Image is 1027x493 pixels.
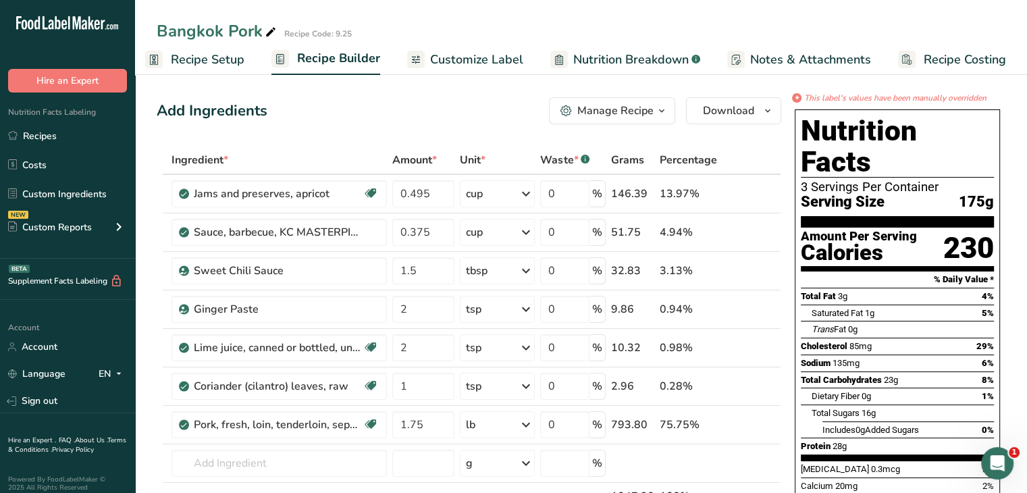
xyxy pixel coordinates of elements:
div: lb [466,417,475,433]
span: 6% [982,358,994,368]
span: Calcium [801,481,833,491]
span: 5% [982,308,994,318]
span: Dietary Fiber [812,391,860,401]
div: tsp [466,301,481,317]
span: Recipe Costing [924,51,1006,69]
div: Jams and preserves, apricot [194,186,363,202]
span: Total Sugars [812,408,860,418]
span: Protein [801,441,831,451]
a: Nutrition Breakdown [550,45,700,75]
div: tbsp [466,263,488,279]
span: 28g [833,441,847,451]
span: 0g [848,324,858,334]
div: Sauce, barbecue, KC MASTERPIECE, original [194,224,363,240]
div: Add Ingredients [157,100,267,122]
a: Language [8,362,65,386]
h1: Nutrition Facts [801,115,994,178]
span: Recipe Setup [171,51,244,69]
span: 135mg [833,358,860,368]
div: Coriander (cilantro) leaves, raw [194,378,363,394]
span: Includes Added Sugars [822,425,919,435]
a: Privacy Policy [52,445,94,455]
a: Recipe Setup [145,45,244,75]
span: Sodium [801,358,831,368]
section: % Daily Value * [801,271,994,288]
span: Total Fat [801,291,836,301]
div: Recipe Code: 9.25 [284,28,352,40]
span: 0g [862,391,871,401]
span: Notes & Attachments [750,51,871,69]
span: Total Carbohydrates [801,375,882,385]
i: Trans [812,324,834,334]
div: Amount Per Serving [801,230,917,243]
div: 75.75% [660,417,717,433]
a: FAQ . [59,436,75,445]
button: Manage Recipe [549,97,675,124]
div: 9.86 [611,301,654,317]
div: Manage Recipe [577,103,654,119]
span: Percentage [660,152,717,168]
button: Download [686,97,781,124]
span: 4% [982,291,994,301]
span: Ingredient [172,152,228,168]
div: 3.13% [660,263,717,279]
span: Customize Label [430,51,523,69]
span: 0g [855,425,865,435]
div: 793.80 [611,417,654,433]
div: 0.94% [660,301,717,317]
div: Ginger Paste [194,301,363,317]
span: 23g [884,375,898,385]
a: Hire an Expert . [8,436,56,445]
span: 16g [862,408,876,418]
div: cup [466,224,483,240]
span: 1 [1009,447,1020,458]
a: Customize Label [407,45,523,75]
div: 4.94% [660,224,717,240]
span: 8% [982,375,994,385]
a: Terms & Conditions . [8,436,126,455]
span: 1g [865,308,874,318]
div: Custom Reports [8,220,92,234]
div: Calories [801,243,917,263]
div: Powered By FoodLabelMaker © 2025 All Rights Reserved [8,475,127,492]
div: Waste [540,152,589,168]
div: 0.98% [660,340,717,356]
div: Pork, fresh, loin, tenderloin, separable lean only, raw [194,417,363,433]
span: 3g [838,291,847,301]
span: 0.3mcg [871,464,900,474]
a: Recipe Costing [898,45,1006,75]
div: 13.97% [660,186,717,202]
span: 0% [982,425,994,435]
div: g [466,455,473,471]
span: 20mg [835,481,858,491]
div: 230 [943,230,994,266]
div: tsp [466,378,481,394]
iframe: Intercom live chat [981,447,1013,479]
div: Sweet Chili Sauce [194,263,363,279]
span: 85mg [849,341,872,351]
span: 175g [959,194,994,211]
div: BETA [9,265,30,273]
span: Amount [392,152,437,168]
a: About Us . [75,436,107,445]
span: 2% [982,481,994,491]
span: Recipe Builder [297,49,380,68]
button: Hire an Expert [8,69,127,93]
div: 146.39 [611,186,654,202]
div: EN [99,366,127,382]
a: Recipe Builder [271,43,380,76]
div: Bangkok Pork [157,19,279,43]
div: tsp [466,340,481,356]
span: 1% [982,391,994,401]
span: Saturated Fat [812,308,863,318]
div: 3 Servings Per Container [801,180,994,194]
span: Cholesterol [801,341,847,351]
span: Grams [611,152,644,168]
span: Serving Size [801,194,885,211]
span: 29% [976,341,994,351]
input: Add Ingredient [172,450,387,477]
div: cup [466,186,483,202]
div: 32.83 [611,263,654,279]
a: Notes & Attachments [727,45,871,75]
span: Fat [812,324,846,334]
